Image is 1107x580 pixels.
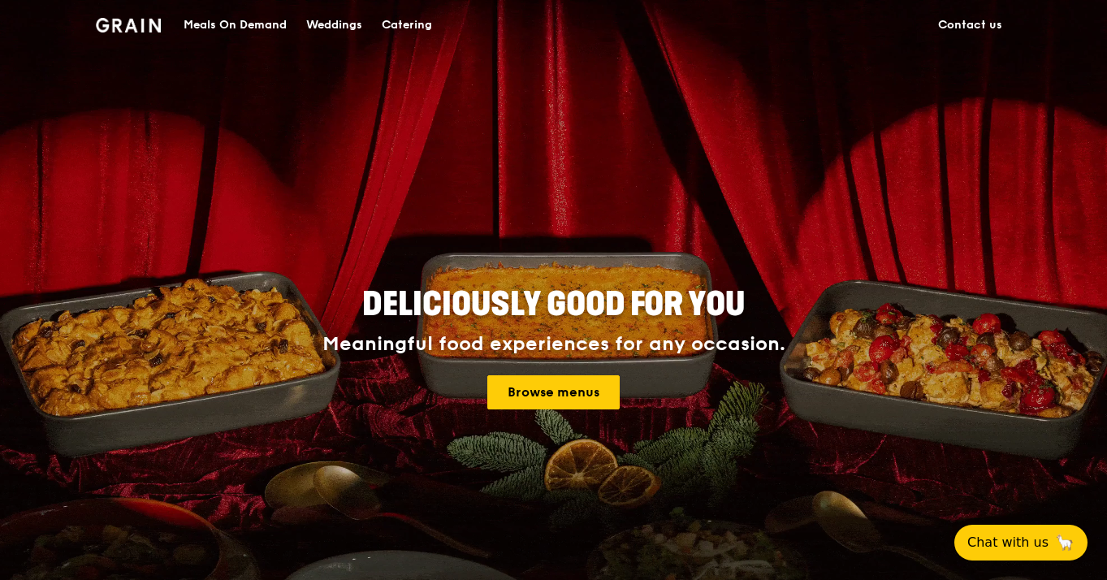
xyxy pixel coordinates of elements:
[487,375,620,409] a: Browse menus
[967,533,1049,552] span: Chat with us
[306,1,362,50] div: Weddings
[262,333,846,356] div: Meaningful food experiences for any occasion.
[372,1,442,50] a: Catering
[184,1,287,50] div: Meals On Demand
[954,525,1088,561] button: Chat with us🦙
[382,1,432,50] div: Catering
[96,18,162,32] img: Grain
[1055,533,1075,552] span: 🦙
[296,1,372,50] a: Weddings
[928,1,1012,50] a: Contact us
[362,285,745,324] span: Deliciously good for you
